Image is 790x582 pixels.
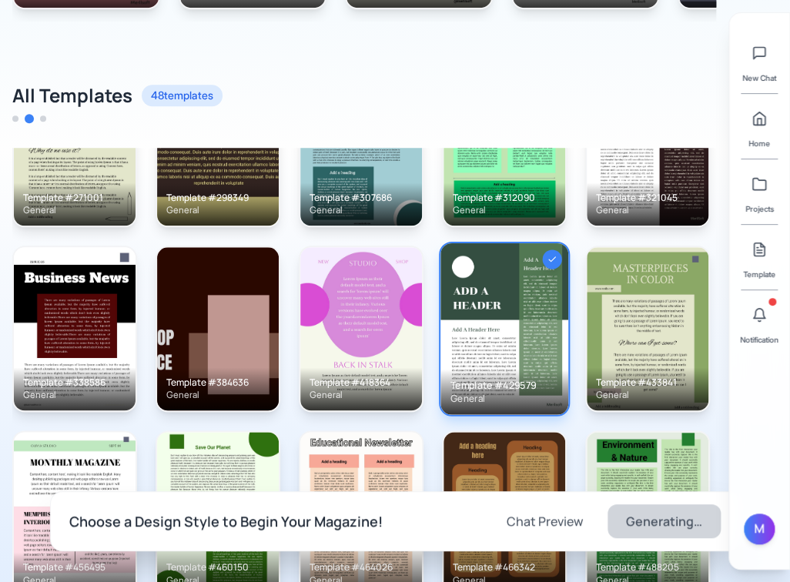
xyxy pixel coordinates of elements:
[69,510,473,532] h3: Choose a Design Style to Begin Your Magazine!
[166,561,269,574] h4: Template #460150
[166,192,269,204] h4: Template #298349
[166,204,269,216] p: General
[23,192,126,204] h4: Template #271001
[440,243,568,415] img: Template #429579
[310,561,413,574] h4: Template #464026
[745,202,774,215] span: Projects
[596,204,699,216] p: General
[300,247,422,410] img: Template #418364
[596,376,699,389] h4: Template #433841
[596,192,699,204] h4: Template #321045
[587,247,708,410] img: Template #433841
[166,376,269,389] h4: Template #384636
[608,504,721,538] button: Generating…
[748,137,770,149] span: Home
[742,72,776,84] span: New Chat
[166,389,269,401] p: General
[142,85,223,106] span: 48 templates
[23,389,126,401] p: General
[310,389,413,401] p: General
[23,561,126,574] h4: Template #456495
[310,376,413,389] h4: Template #418364
[23,204,126,216] p: General
[450,392,559,405] p: General
[743,268,775,280] span: Template
[453,192,556,204] h4: Template #312090
[453,204,556,216] p: General
[310,204,413,216] p: General
[740,333,778,346] span: Notification
[596,389,699,401] p: General
[450,379,559,392] h4: Template #429579
[12,83,132,108] h2: All Templates
[157,247,279,410] img: Template #384636
[14,247,136,410] img: Template #338586
[453,561,556,574] h4: Template #466342
[310,192,413,204] h4: Template #307686
[596,561,699,574] h4: Template #488205
[744,513,775,544] button: M
[491,504,598,538] button: Chat Preview
[23,376,126,389] h4: Template #338586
